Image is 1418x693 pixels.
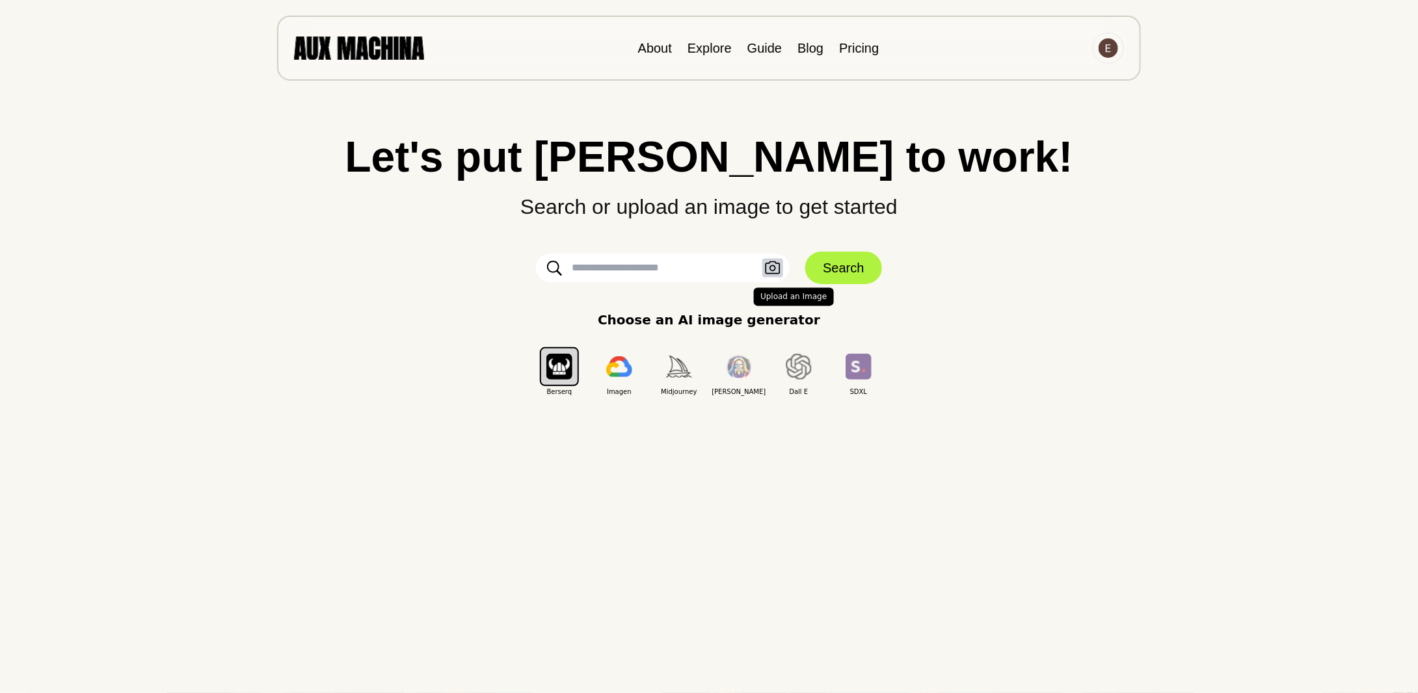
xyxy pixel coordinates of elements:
span: Upload an Image [754,287,833,306]
img: Imagen [606,356,632,377]
img: Midjourney [666,356,692,377]
span: Midjourney [649,387,709,397]
img: Leonardo [726,355,752,379]
p: Search or upload an image to get started [26,178,1392,222]
a: Blog [797,41,823,55]
span: Dall E [769,387,829,397]
img: Dall E [786,354,812,380]
a: Explore [688,41,732,55]
button: Search [805,252,881,284]
img: AUX MACHINA [294,36,424,59]
button: Upload an Image [762,259,783,278]
a: Guide [747,41,782,55]
p: Choose an AI image generator [598,310,820,330]
img: Berserq [546,354,572,379]
img: SDXL [846,354,872,379]
a: About [638,41,672,55]
span: SDXL [829,387,889,397]
span: Imagen [589,387,649,397]
span: Berserq [529,387,589,397]
img: Avatar [1099,38,1118,58]
h1: Let's put [PERSON_NAME] to work! [26,135,1392,178]
span: [PERSON_NAME] [709,387,769,397]
a: Pricing [839,41,879,55]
